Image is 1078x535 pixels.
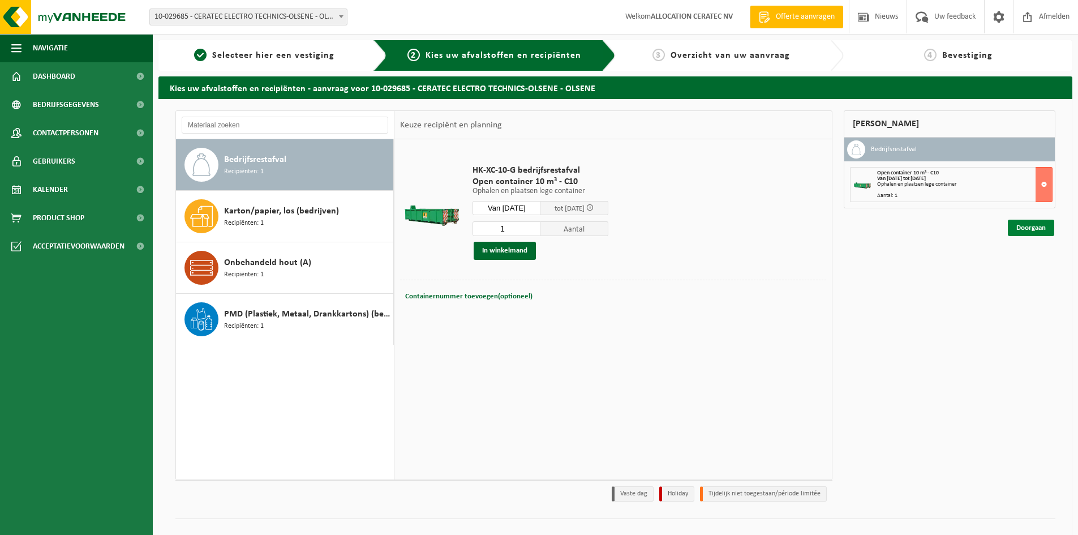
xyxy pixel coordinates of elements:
[224,166,264,177] span: Recipiënten: 1
[877,182,1052,187] div: Ophalen en plaatsen lege container
[224,218,264,229] span: Recipiënten: 1
[224,307,390,321] span: PMD (Plastiek, Metaal, Drankkartons) (bedrijven)
[924,49,937,61] span: 4
[473,165,608,176] span: HK-XC-10-G bedrijfsrestafval
[474,242,536,260] button: In winkelmand
[671,51,790,60] span: Overzicht van uw aanvraag
[176,294,394,345] button: PMD (Plastiek, Metaal, Drankkartons) (bedrijven) Recipiënten: 1
[224,321,264,332] span: Recipiënten: 1
[700,486,827,502] li: Tijdelijk niet toegestaan/période limitée
[194,49,207,61] span: 1
[1008,220,1054,236] a: Doorgaan
[750,6,843,28] a: Offerte aanvragen
[33,91,99,119] span: Bedrijfsgegevens
[877,176,926,182] strong: Van [DATE] tot [DATE]
[176,242,394,294] button: Onbehandeld hout (A) Recipiënten: 1
[612,486,654,502] li: Vaste dag
[473,201,540,215] input: Selecteer datum
[150,9,347,25] span: 10-029685 - CERATEC ELECTRO TECHNICS-OLSENE - OLSENE
[224,204,339,218] span: Karton/papier, los (bedrijven)
[182,117,388,134] input: Materiaal zoeken
[158,76,1072,99] h2: Kies uw afvalstoffen en recipiënten - aanvraag voor 10-029685 - CERATEC ELECTRO TECHNICS-OLSENE -...
[540,221,608,236] span: Aantal
[224,256,311,269] span: Onbehandeld hout (A)
[33,147,75,176] span: Gebruikers
[224,153,286,166] span: Bedrijfsrestafval
[33,204,84,232] span: Product Shop
[407,49,420,61] span: 2
[212,51,334,60] span: Selecteer hier een vestiging
[473,187,608,195] p: Ophalen en plaatsen lege container
[426,51,581,60] span: Kies uw afvalstoffen en recipiënten
[942,51,993,60] span: Bevestiging
[394,111,508,139] div: Keuze recipiënt en planning
[877,170,939,176] span: Open container 10 m³ - C10
[659,486,694,502] li: Holiday
[33,232,124,260] span: Acceptatievoorwaarden
[877,193,1052,199] div: Aantal: 1
[33,176,68,204] span: Kalender
[651,12,733,21] strong: ALLOCATION CERATEC NV
[404,289,534,305] button: Containernummer toevoegen(optioneel)
[176,139,394,191] button: Bedrijfsrestafval Recipiënten: 1
[149,8,347,25] span: 10-029685 - CERATEC ELECTRO TECHNICS-OLSENE - OLSENE
[555,205,585,212] span: tot [DATE]
[164,49,364,62] a: 1Selecteer hier een vestiging
[871,140,917,159] h3: Bedrijfsrestafval
[33,62,75,91] span: Dashboard
[224,269,264,280] span: Recipiënten: 1
[773,11,838,23] span: Offerte aanvragen
[176,191,394,242] button: Karton/papier, los (bedrijven) Recipiënten: 1
[844,110,1055,138] div: [PERSON_NAME]
[405,293,532,300] span: Containernummer toevoegen(optioneel)
[33,119,98,147] span: Contactpersonen
[473,176,608,187] span: Open container 10 m³ - C10
[33,34,68,62] span: Navigatie
[652,49,665,61] span: 3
